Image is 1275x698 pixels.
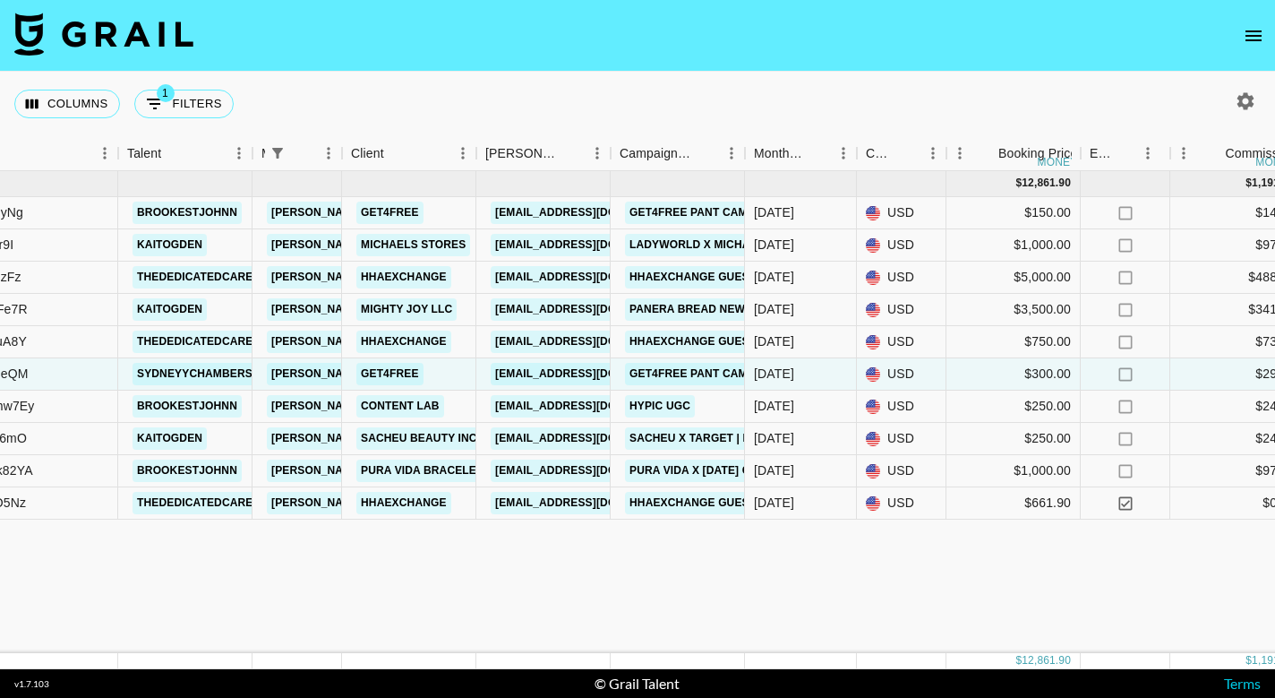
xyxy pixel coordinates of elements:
[1134,140,1161,167] button: Menu
[857,487,946,520] div: USD
[754,203,794,221] div: Sep '25
[625,331,868,353] a: Hhaexchange Guest Speaking Events
[133,331,292,353] a: thededicatedcaregiver
[754,461,794,479] div: Sep '25
[356,202,424,224] a: Get4free
[625,427,820,450] a: Sacheu x Target | Launch Box
[491,395,691,418] a: [EMAIL_ADDRESS][DOMAIN_NAME]
[118,136,252,171] div: Talent
[584,140,611,167] button: Menu
[625,460,792,482] a: Pura Vida X [DATE] Collab
[267,331,651,353] a: [PERSON_NAME][EMAIL_ADDRESS][PERSON_NAME][DOMAIN_NAME]
[356,460,495,482] a: Pura Vida Bracelets
[754,494,794,512] div: Sep '25
[754,236,794,254] div: Sep '25
[1224,675,1261,692] a: Terms
[620,136,693,171] div: Campaign (Type)
[920,140,946,167] button: Menu
[946,294,1081,326] div: $3,500.00
[161,141,186,166] button: Sort
[946,326,1081,358] div: $750.00
[491,202,691,224] a: [EMAIL_ADDRESS][DOMAIN_NAME]
[946,487,1081,520] div: $661.90
[857,455,946,487] div: USD
[946,455,1081,487] div: $1,000.00
[133,234,207,256] a: kaitogden
[384,141,409,166] button: Sort
[857,229,946,262] div: USD
[946,197,1081,229] div: $150.00
[998,136,1077,171] div: Booking Price
[625,298,969,321] a: Panera Bread New Cafe [GEOGRAPHIC_DATA] [US_STATE]
[754,397,794,415] div: Sep '25
[805,141,830,166] button: Sort
[1081,136,1170,171] div: Expenses: Remove Commission?
[133,395,242,418] a: brookestjohnn
[290,141,315,166] button: Sort
[315,140,342,167] button: Menu
[356,234,470,256] a: Michaels Stores
[267,492,651,514] a: [PERSON_NAME][EMAIL_ADDRESS][PERSON_NAME][DOMAIN_NAME]
[857,391,946,423] div: USD
[491,331,691,353] a: [EMAIL_ADDRESS][DOMAIN_NAME]
[356,492,451,514] a: Hhaexchange
[830,140,857,167] button: Menu
[625,202,786,224] a: Get4Free Pant Campaign
[595,675,680,693] div: © Grail Talent
[1022,653,1071,668] div: 12,861.90
[866,136,894,171] div: Currency
[133,266,292,289] a: thededicatedcaregiver
[625,395,695,418] a: Hypic UGC
[261,136,265,171] div: Manager
[857,294,946,326] div: USD
[14,13,193,56] img: Grail Talent
[133,492,292,514] a: thededicatedcaregiver
[946,262,1081,294] div: $5,000.00
[754,136,805,171] div: Month Due
[754,365,794,383] div: Sep '25
[1236,18,1271,54] button: open drawer
[252,136,342,171] div: Manager
[14,90,120,118] button: Select columns
[157,84,175,102] span: 1
[351,136,384,171] div: Client
[491,234,691,256] a: [EMAIL_ADDRESS][DOMAIN_NAME]
[267,234,651,256] a: [PERSON_NAME][EMAIL_ADDRESS][PERSON_NAME][DOMAIN_NAME]
[267,266,651,289] a: [PERSON_NAME][EMAIL_ADDRESS][PERSON_NAME][DOMAIN_NAME]
[127,136,161,171] div: Talent
[1038,157,1078,168] div: money
[693,141,718,166] button: Sort
[857,358,946,391] div: USD
[857,197,946,229] div: USD
[1245,653,1252,668] div: $
[265,141,290,166] div: 1 active filter
[134,90,234,118] button: Show filters
[946,358,1081,391] div: $300.00
[356,331,451,353] a: Hhaexchange
[491,266,691,289] a: [EMAIL_ADDRESS][DOMAIN_NAME]
[857,262,946,294] div: USD
[1015,176,1022,191] div: $
[267,202,651,224] a: [PERSON_NAME][EMAIL_ADDRESS][PERSON_NAME][DOMAIN_NAME]
[625,363,786,385] a: Get4Free Pant Campaign
[754,429,794,447] div: Sep '25
[267,460,651,482] a: [PERSON_NAME][EMAIL_ADDRESS][PERSON_NAME][DOMAIN_NAME]
[133,427,207,450] a: kaitogden
[894,141,920,166] button: Sort
[356,298,457,321] a: Mighty Joy LLC
[745,136,857,171] div: Month Due
[718,140,745,167] button: Menu
[1015,653,1022,668] div: $
[342,136,476,171] div: Client
[559,141,584,166] button: Sort
[356,395,444,418] a: Content Lab
[625,492,974,514] a: Hhaexchange Guest Speaking Events - Reimbursement
[133,460,242,482] a: brookestjohnn
[265,141,290,166] button: Show filters
[1170,140,1197,167] button: Menu
[267,298,651,321] a: [PERSON_NAME][EMAIL_ADDRESS][PERSON_NAME][DOMAIN_NAME]
[625,266,868,289] a: Hhaexchange Guest Speaking Events
[857,136,946,171] div: Currency
[267,395,651,418] a: [PERSON_NAME][EMAIL_ADDRESS][PERSON_NAME][DOMAIN_NAME]
[476,136,611,171] div: Booker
